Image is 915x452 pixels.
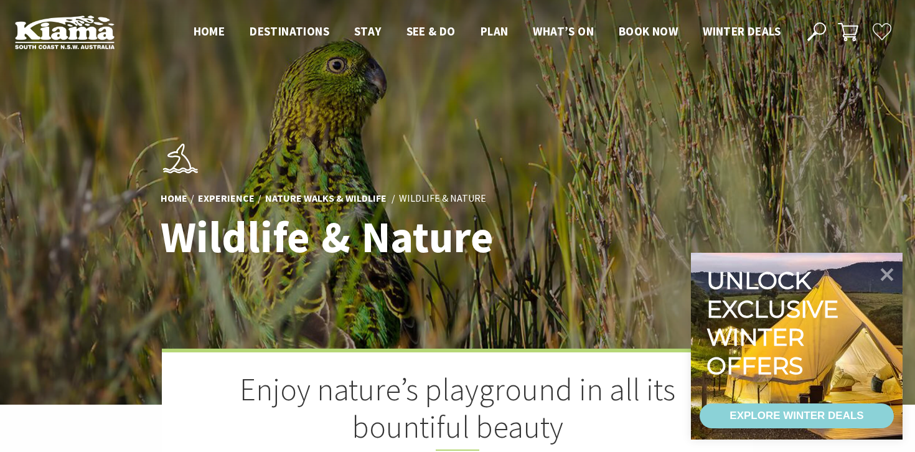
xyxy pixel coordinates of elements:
[533,24,594,39] span: What’s On
[700,403,894,428] a: EXPLORE WINTER DEALS
[406,24,456,39] span: See & Do
[619,24,678,39] span: Book now
[703,24,781,39] span: Winter Deals
[354,24,382,39] span: Stay
[15,15,115,49] img: Kiama Logo
[250,24,329,39] span: Destinations
[399,191,486,207] li: Wildlife & Nature
[198,192,255,205] a: Experience
[161,192,187,205] a: Home
[730,403,863,428] div: EXPLORE WINTER DEALS
[265,192,387,205] a: Nature Walks & Wildlife
[224,371,691,451] h2: Enjoy nature’s playground in all its bountiful beauty
[706,266,844,380] div: Unlock exclusive winter offers
[161,213,512,261] h1: Wildlife & Nature
[481,24,509,39] span: Plan
[194,24,225,39] span: Home
[181,22,793,42] nav: Main Menu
